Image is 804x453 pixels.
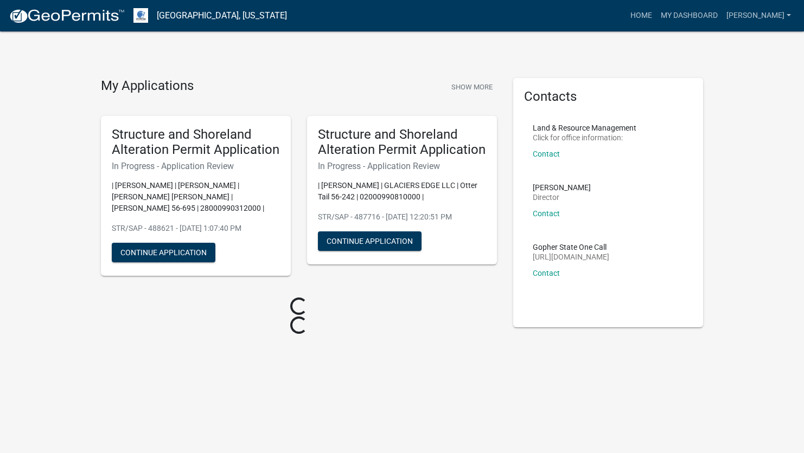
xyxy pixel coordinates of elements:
a: Home [626,5,656,26]
p: Gopher State One Call [533,243,609,251]
p: [PERSON_NAME] [533,184,591,191]
a: [PERSON_NAME] [722,5,795,26]
a: My Dashboard [656,5,722,26]
button: Continue Application [318,231,422,251]
p: Click for office information: [533,134,636,141]
h6: In Progress - Application Review [112,161,280,171]
button: Show More [447,78,497,96]
h4: My Applications [101,78,194,94]
p: [URL][DOMAIN_NAME] [533,253,609,261]
a: Contact [533,269,560,277]
p: STR/SAP - 487716 - [DATE] 12:20:51 PM [318,211,486,223]
a: [GEOGRAPHIC_DATA], [US_STATE] [157,7,287,25]
img: Otter Tail County, Minnesota [133,8,148,23]
p: Director [533,193,591,201]
h6: In Progress - Application Review [318,161,486,171]
button: Continue Application [112,243,215,262]
p: Land & Resource Management [533,124,636,132]
h5: Contacts [524,89,692,105]
p: | [PERSON_NAME] | [PERSON_NAME] | [PERSON_NAME] [PERSON_NAME] | [PERSON_NAME] 56-695 | 2800099031... [112,180,280,214]
h5: Structure and Shoreland Alteration Permit Application [318,127,486,158]
p: STR/SAP - 488621 - [DATE] 1:07:40 PM [112,223,280,234]
p: | [PERSON_NAME] | GLACIERS EDGE LLC | Otter Tail 56-242 | 02000990810000 | [318,180,486,203]
a: Contact [533,209,560,218]
a: Contact [533,150,560,158]
h5: Structure and Shoreland Alteration Permit Application [112,127,280,158]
